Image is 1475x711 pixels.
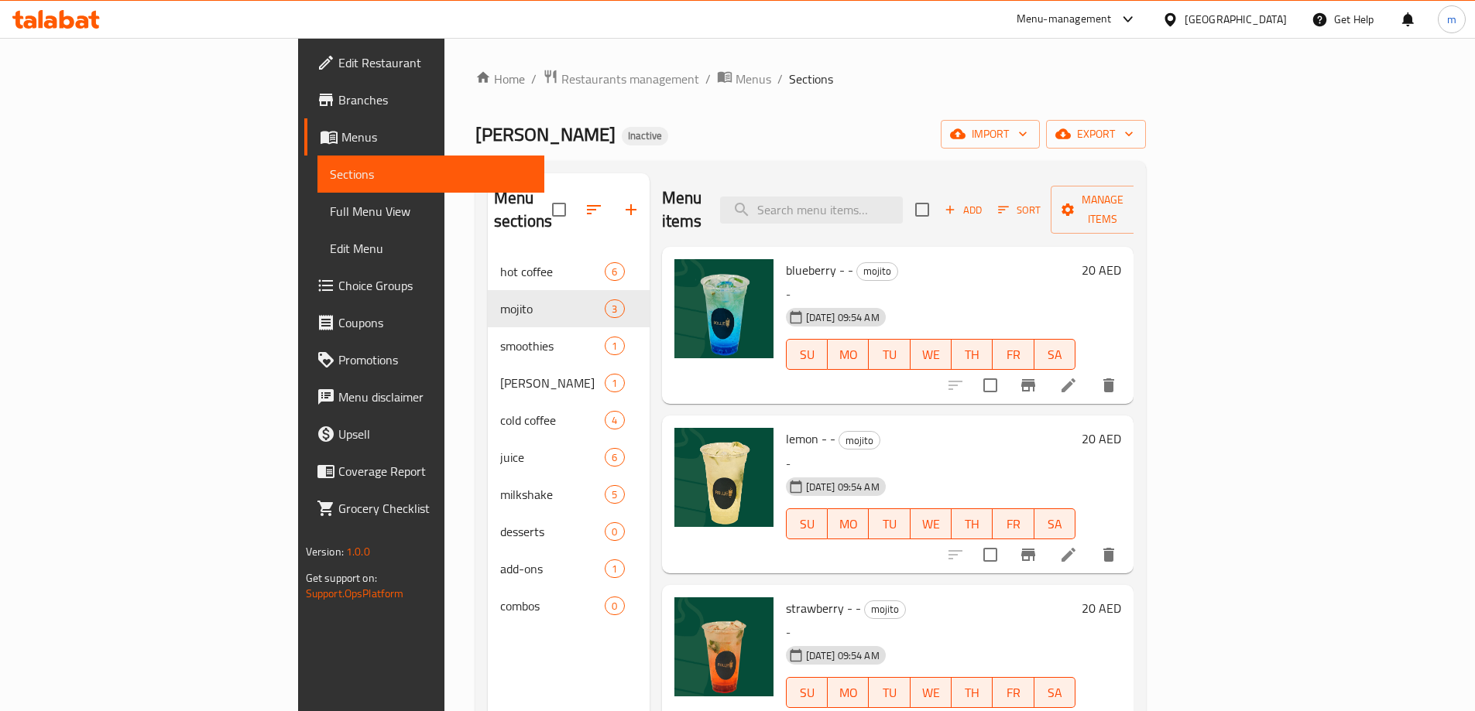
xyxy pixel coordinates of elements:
div: items [605,596,624,615]
span: Menus [341,128,532,146]
button: WE [911,677,952,708]
a: Coverage Report [304,453,544,490]
a: Grocery Checklist [304,490,544,527]
button: TH [952,339,993,370]
span: Sort [998,201,1041,219]
div: mojito [839,431,880,450]
div: mojito [864,600,906,619]
a: Choice Groups [304,267,544,304]
span: strawberry - - [786,596,861,620]
span: 1 [605,339,623,354]
span: Upsell [338,425,532,443]
span: TU [875,682,904,704]
div: Inactive [622,127,668,145]
button: TH [952,508,993,539]
span: 5 [605,487,623,502]
div: items [605,374,624,392]
p: - [786,454,1076,473]
span: Restaurants management [561,70,699,88]
span: Branches [338,91,532,109]
button: Sort [994,198,1045,222]
a: Support.OpsPlatform [306,583,404,603]
span: blueberry - - [786,258,853,282]
span: WE [917,513,945,535]
a: Edit menu item [1059,545,1078,564]
a: Menu disclaimer [304,378,544,415]
div: mojito [856,262,898,281]
span: 1 [605,562,623,576]
button: WE [911,508,952,539]
div: add-ons1 [488,550,650,587]
a: Promotions [304,341,544,378]
span: TH [958,344,986,366]
span: WE [917,682,945,704]
img: lemon - - [674,428,774,527]
button: TH [952,677,993,708]
span: Select to update [974,369,1007,402]
span: Sort sections [575,191,612,228]
nav: Menu sections [488,247,650,631]
a: Edit Menu [317,230,544,267]
span: 3 [605,302,623,316]
span: Full Menu View [330,202,532,220]
span: TU [875,513,904,535]
span: 0 [605,525,623,539]
span: Coverage Report [338,462,532,480]
span: Grocery Checklist [338,499,532,518]
span: mojito [865,600,905,618]
button: Manage items [1051,186,1154,234]
span: 6 [605,265,623,279]
a: Edit menu item [1059,376,1078,395]
input: search [720,197,903,224]
span: mojito [839,432,880,450]
a: Full Menu View [317,193,544,230]
span: Sections [330,165,532,183]
span: FR [999,513,1027,535]
div: [GEOGRAPHIC_DATA] [1185,11,1287,28]
span: Edit Restaurant [338,53,532,72]
div: rollie sweet [500,374,605,392]
span: FR [999,682,1027,704]
span: Edit Menu [330,239,532,258]
div: smoothies1 [488,327,650,364]
button: MO [828,339,869,370]
span: 6 [605,450,623,465]
button: SU [786,677,828,708]
span: Coupons [338,313,532,332]
span: Add item [938,198,988,222]
button: FR [993,339,1034,370]
span: add-ons [500,559,605,578]
span: [DATE] 09:54 AM [800,480,886,494]
h6: 20 AED [1082,259,1121,281]
button: Branch-specific-item [1010,367,1047,404]
span: milkshake [500,485,605,504]
span: hot coffee [500,262,605,281]
span: Inactive [622,129,668,142]
button: Add section [612,191,650,228]
span: lemon - - [786,427,835,450]
span: [PERSON_NAME] [475,117,616,152]
h6: 20 AED [1082,428,1121,450]
div: items [605,299,624,318]
span: Select to update [974,538,1007,571]
button: SA [1034,339,1075,370]
span: Add [942,201,984,219]
a: Coupons [304,304,544,341]
span: 4 [605,413,623,428]
div: cold coffee4 [488,402,650,439]
span: FR [999,344,1027,366]
h6: 20 AED [1082,597,1121,619]
a: Upsell [304,415,544,453]
span: TH [958,513,986,535]
span: SA [1041,682,1069,704]
span: MO [834,344,863,366]
span: 1 [605,376,623,391]
div: milkshake5 [488,476,650,513]
button: export [1046,120,1146,149]
button: delete [1090,367,1127,404]
li: / [777,70,783,88]
div: desserts0 [488,513,650,550]
nav: breadcrumb [475,69,1146,89]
